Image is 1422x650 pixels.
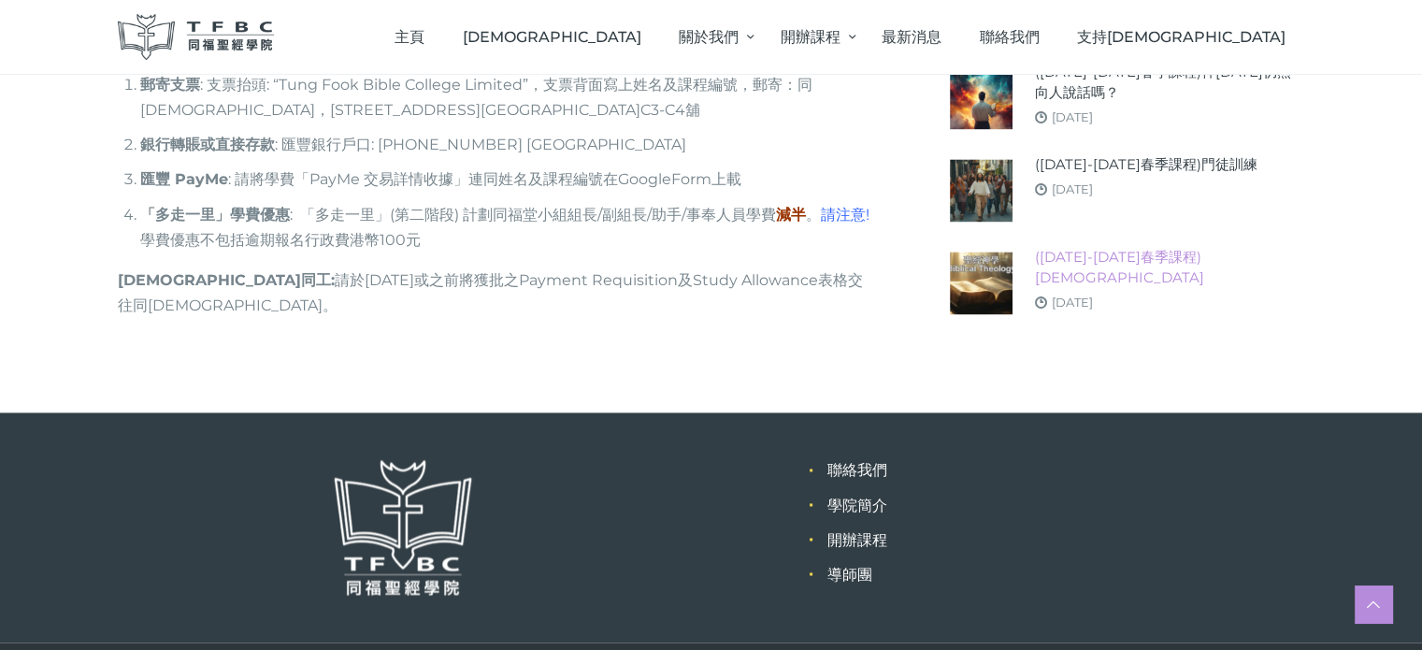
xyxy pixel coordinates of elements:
[1052,295,1093,310] a: [DATE]
[1077,28,1286,46] span: 支持[DEMOGRAPHIC_DATA]
[140,231,421,249] span: 學費優惠不包括逾期報名行政費港幣100元
[1035,62,1305,103] a: ([DATE]-[DATE]春季課程)神[DATE]仍然向人說話嗎？
[140,202,875,253] li: : 「多走一里」(第二階段) 計劃同福堂小組組長/副組長/助手/事奉人員學費 。
[821,206,869,224] span: 請注意!
[761,9,862,65] a: 開辦課程
[463,28,641,46] span: [DEMOGRAPHIC_DATA]
[443,9,660,65] a: [DEMOGRAPHIC_DATA]
[827,566,872,584] a: 導師團
[140,170,228,188] strong: 匯豐 PayMe
[776,206,806,224] span: 減半
[140,76,200,94] strong: 郵寄支票
[980,28,1040,46] span: 聯絡我們
[950,159,1013,222] img: (2024-25年春季課程)門徒訓練
[827,461,887,479] a: 聯絡我們
[395,28,424,46] span: 主頁
[1035,247,1305,288] a: ([DATE]-[DATE]春季課程)[DEMOGRAPHIC_DATA]
[1035,154,1257,175] a: ([DATE]-[DATE]春季課程)門徒訓練
[140,72,875,123] li: : 支票抬頭: “Tung Fook Bible College Limited”，支票背面寫上姓名及課程編號，郵寄：同[DEMOGRAPHIC_DATA]，[STREET_ADDRESS][G...
[827,531,887,549] a: 開辦課程
[863,9,961,65] a: 最新消息
[1355,585,1392,623] a: Scroll to top
[950,252,1013,314] img: (2024-25年春季課程)聖經神學
[660,9,761,65] a: 關於我們
[376,9,444,65] a: 主頁
[245,136,275,153] span: 存款
[781,28,840,46] span: 開辦課程
[140,206,290,224] strong: 「多走一里」學費優惠
[118,14,275,60] img: 同福聖經學院 TFBC
[960,9,1058,65] a: 聯絡我們
[679,28,739,46] span: 關於我們
[827,497,887,514] a: 學院簡介
[1052,181,1093,196] a: [DATE]
[1058,9,1305,65] a: 支持[DEMOGRAPHIC_DATA]
[950,66,1013,129] img: (2024-25年春季課程)神今天仍然向人說話嗎？
[140,166,875,192] li: : 請將學費「PayMe 交易詳情收據」連同姓名及課程編號在GoogleForm上載
[118,267,875,318] p: 請於[DATE]或之前將獲批之Payment Requisition及Study Allowance表格交往同[DEMOGRAPHIC_DATA]。
[118,271,335,289] b: [DEMOGRAPHIC_DATA]同工:
[1052,109,1093,124] a: [DATE]
[882,28,941,46] span: 最新消息
[140,136,275,153] strong: 銀行轉賬或直接
[140,132,875,157] li: : 匯豐銀行戶口: [PHONE_NUMBER] [GEOGRAPHIC_DATA]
